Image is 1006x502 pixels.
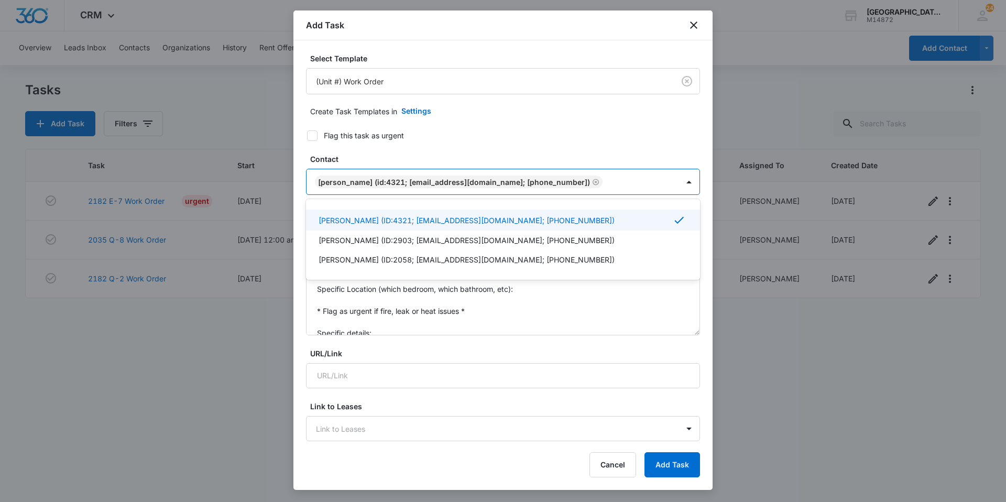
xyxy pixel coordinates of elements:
h1: Add Task [306,19,344,31]
button: Clear [679,73,695,90]
label: Select Template [310,53,704,64]
label: Link to Leases [310,401,704,412]
div: Flag this task as urgent [324,130,404,141]
button: Cancel [589,452,636,477]
textarea: Specific Location (which bedroom, which bathroom, etc): * Flag as urgent if fire, leak or heat is... [306,276,700,335]
p: [PERSON_NAME] (ID:2903; [EMAIL_ADDRESS][DOMAIN_NAME]; [PHONE_NUMBER]) [319,235,615,246]
p: [PERSON_NAME] (ID:4321; [EMAIL_ADDRESS][DOMAIN_NAME]; [PHONE_NUMBER]) [319,215,615,226]
input: URL/Link [306,363,700,388]
button: Settings [391,99,442,124]
p: [PERSON_NAME] (ID:2058; [EMAIL_ADDRESS][DOMAIN_NAME]; [PHONE_NUMBER]) [319,254,615,265]
div: [PERSON_NAME] (ID:4321; [EMAIL_ADDRESS][DOMAIN_NAME]; [PHONE_NUMBER]) [318,178,590,187]
div: Remove Keegan Gaffney (ID:4321; Keegangaffney@gmail.com; (970) 893-5454) [590,178,599,185]
p: Create Task Templates in [310,106,397,117]
button: Add Task [644,452,700,477]
label: URL/Link [310,348,704,359]
label: Contact [310,154,704,165]
button: close [687,19,700,31]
